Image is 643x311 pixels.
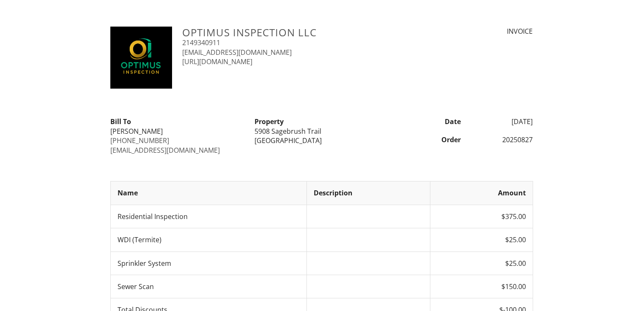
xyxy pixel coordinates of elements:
th: Description [306,181,430,205]
td: $150.00 [430,275,533,298]
strong: Bill To [110,117,131,126]
td: Sewer Scan [110,275,306,298]
div: [PERSON_NAME] [110,127,244,136]
div: [GEOGRAPHIC_DATA] [254,136,389,145]
th: Name [110,181,306,205]
a: [EMAIL_ADDRESS][DOMAIN_NAME] [110,146,220,155]
div: Date [394,117,466,126]
div: 20250827 [466,135,538,144]
td: $25.00 [430,228,533,252]
a: [PHONE_NUMBER] [110,136,169,145]
img: Optimus%20Inspection%20Logo%20Design.png [110,27,172,89]
td: $25.00 [430,252,533,275]
a: 2149340911 [182,38,220,47]
td: Sprinkler System [110,252,306,275]
div: INVOICE [435,27,533,36]
td: $375.00 [430,205,533,228]
td: Residential Inspection [110,205,306,228]
div: Order [394,135,466,144]
td: WDI (Termite) [110,228,306,252]
div: [DATE] [466,117,538,126]
div: 5908 Sagebrush Trail [254,127,389,136]
strong: Property [254,117,284,126]
h3: Optimus Inspection LLC [182,27,424,38]
a: [URL][DOMAIN_NAME] [182,57,252,66]
a: [EMAIL_ADDRESS][DOMAIN_NAME] [182,48,292,57]
th: Amount [430,181,533,205]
